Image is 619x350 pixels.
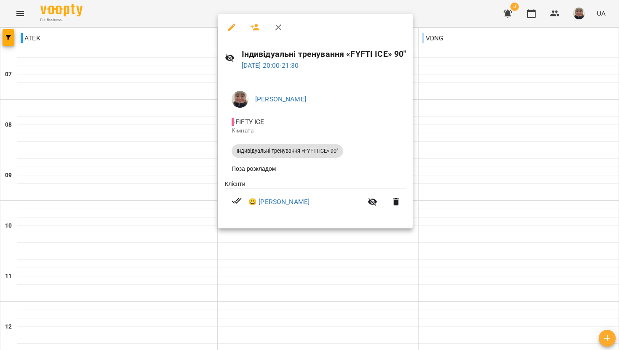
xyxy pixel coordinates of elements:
img: 4cf27c03cdb7f7912a44474f3433b006.jpeg [232,91,248,108]
ul: Клієнти [225,180,406,219]
svg: Візит сплачено [232,196,242,206]
a: 😀 [PERSON_NAME] [248,197,309,207]
h6: Індивідуальні тренування «FYFTI ICE» 90" [242,48,406,61]
a: [DATE] 20:00-21:30 [242,61,299,69]
p: Кімната [232,127,399,135]
a: [PERSON_NAME] [255,95,306,103]
span: Індивідуальні тренування «FYFTI ICE» 90" [232,147,343,155]
li: Поза розкладом [225,161,406,176]
span: - FIFTY ICE [232,118,266,126]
